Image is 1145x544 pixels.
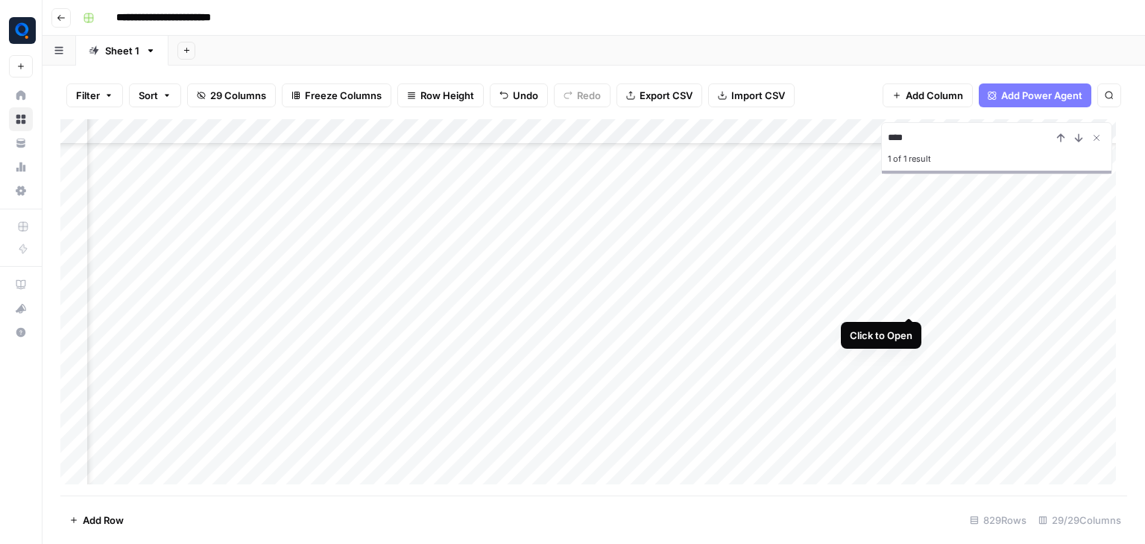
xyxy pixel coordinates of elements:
[9,320,33,344] button: Help + Support
[731,88,785,103] span: Import CSV
[708,83,795,107] button: Import CSV
[76,88,100,103] span: Filter
[9,17,36,44] img: Qubit - SEO Logo
[906,88,963,103] span: Add Column
[420,88,474,103] span: Row Height
[640,88,693,103] span: Export CSV
[187,83,276,107] button: 29 Columns
[850,328,912,343] div: Click to Open
[397,83,484,107] button: Row Height
[577,88,601,103] span: Redo
[1052,129,1070,147] button: Previous Result
[883,83,973,107] button: Add Column
[83,513,124,528] span: Add Row
[888,150,1105,168] div: 1 of 1 result
[9,155,33,179] a: Usage
[979,83,1091,107] button: Add Power Agent
[9,131,33,155] a: Your Data
[305,88,382,103] span: Freeze Columns
[60,508,133,532] button: Add Row
[66,83,123,107] button: Filter
[490,83,548,107] button: Undo
[616,83,702,107] button: Export CSV
[9,179,33,203] a: Settings
[554,83,611,107] button: Redo
[9,297,33,320] button: What's new?
[1032,508,1127,532] div: 29/29 Columns
[210,88,266,103] span: 29 Columns
[105,43,139,58] div: Sheet 1
[282,83,391,107] button: Freeze Columns
[10,297,32,320] div: What's new?
[1001,88,1082,103] span: Add Power Agent
[76,36,168,66] a: Sheet 1
[513,88,538,103] span: Undo
[9,107,33,131] a: Browse
[1088,129,1105,147] button: Close Search
[139,88,158,103] span: Sort
[9,83,33,107] a: Home
[964,508,1032,532] div: 829 Rows
[1070,129,1088,147] button: Next Result
[129,83,181,107] button: Sort
[9,273,33,297] a: AirOps Academy
[9,12,33,49] button: Workspace: Qubit - SEO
